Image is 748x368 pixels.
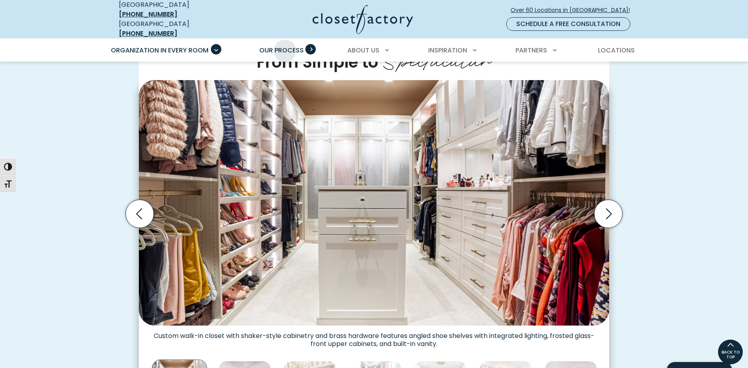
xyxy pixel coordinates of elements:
[259,46,304,55] span: Our Process
[111,46,209,55] span: Organization in Every Room
[511,6,636,14] span: Over 60 Locations in [GEOGRAPHIC_DATA]!
[257,51,378,73] span: From Simple to
[105,39,643,62] nav: Primary Menu
[139,80,609,325] img: Custom walk-in closet with white built-in shelving, hanging rods, and LED rod lighting, featuring...
[119,29,177,38] a: [PHONE_NUMBER]
[428,46,467,55] span: Inspiration
[515,46,547,55] span: Partners
[506,17,630,31] a: Schedule a Free Consultation
[313,5,413,34] img: Closet Factory Logo
[119,19,235,38] div: [GEOGRAPHIC_DATA]
[510,3,637,17] a: Over 60 Locations in [GEOGRAPHIC_DATA]!
[598,46,635,55] span: Locations
[139,326,609,348] figcaption: Custom walk-in closet with shaker-style cabinetry and brass hardware features angled shoe shelves...
[718,350,743,360] span: BACK TO TOP
[718,339,743,365] a: BACK TO TOP
[119,10,177,19] a: [PHONE_NUMBER]
[122,197,157,231] button: Previous slide
[591,197,626,231] button: Next slide
[347,46,379,55] span: About Us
